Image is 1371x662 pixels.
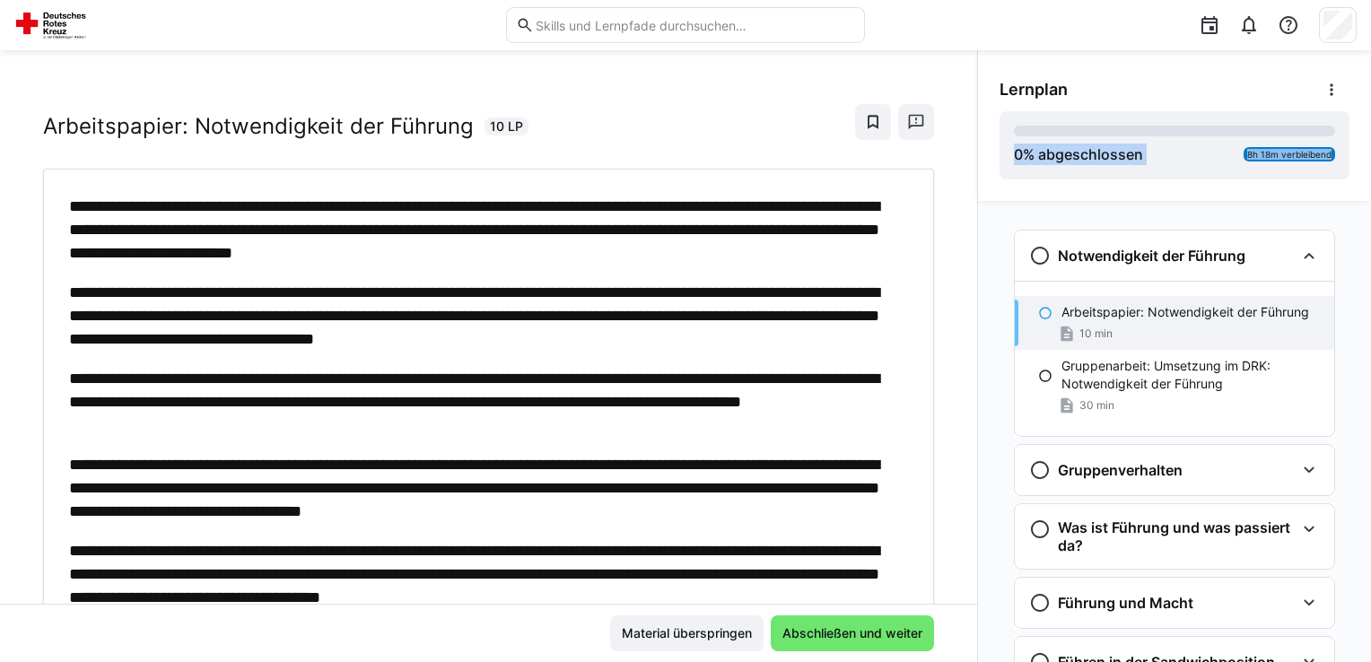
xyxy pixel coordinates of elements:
h3: Notwendigkeit der Führung [1058,247,1245,265]
h3: Was ist Führung und was passiert da? [1058,518,1295,554]
h3: Gruppenverhalten [1058,461,1183,479]
h2: Arbeitspapier: Notwendigkeit der Führung [43,113,474,140]
span: Abschließen und weiter [780,624,925,642]
span: Material überspringen [619,624,755,642]
div: % abgeschlossen [1014,144,1143,165]
span: 10 LP [490,118,523,135]
span: 10 min [1079,327,1113,341]
span: 8h 18m verbleibend [1247,149,1332,160]
span: Lernplan [1000,80,1068,100]
input: Skills und Lernpfade durchsuchen… [534,17,855,33]
p: Gruppenarbeit: Umsetzung im DRK: Notwendigkeit der Führung [1061,357,1320,393]
h3: Führung und Macht [1058,594,1193,612]
p: Arbeitspapier: Notwendigkeit der Führung [1061,303,1309,321]
span: 30 min [1079,398,1114,413]
button: Abschließen und weiter [771,615,934,651]
button: Material überspringen [610,615,764,651]
span: 0 [1014,145,1023,163]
